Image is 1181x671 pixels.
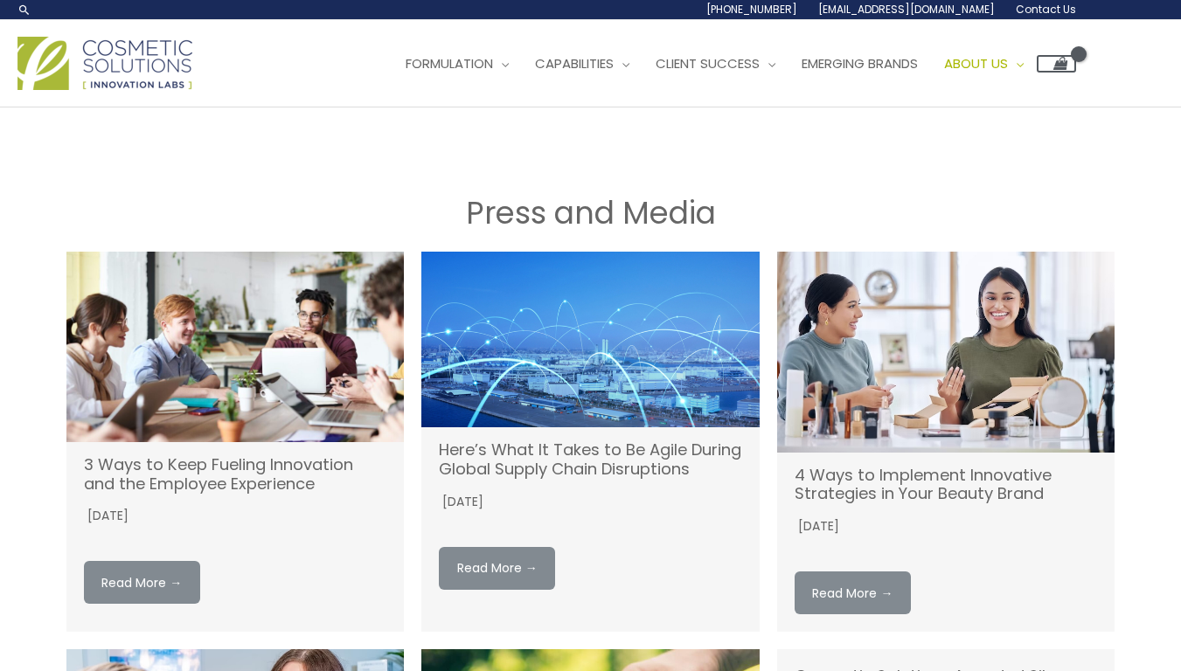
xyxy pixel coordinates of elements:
a: Emerging Brands [788,38,931,90]
a: Read More → (opens in a new tab) [439,547,555,590]
span: Emerging Brands [802,54,918,73]
time: [DATE] [439,492,483,512]
span: Contact Us [1016,2,1076,17]
a: Client Success [643,38,788,90]
a: View Shopping Cart, empty [1037,55,1076,73]
a: 4 Ways to Implement Innovative Strategies in Your Beauty Brand [795,464,1052,505]
img: Cosmetic Solutions Logo [17,37,192,90]
span: [EMAIL_ADDRESS][DOMAIN_NAME] [818,2,995,17]
nav: Site Navigation [379,38,1076,90]
a: Read More → (opens in a new tab) [84,561,200,604]
a: 3 Ways to Keep Fueling Innovation and the Employee Experience (opens in a new tab) [84,453,353,495]
span: About Us [944,54,1008,73]
a: Read More → [795,571,911,614]
time: [DATE] [795,516,839,536]
span: Formulation [406,54,493,73]
a: (opens in a new tab) [66,252,405,441]
span: [PHONE_NUMBER] [706,2,797,17]
span: Capabilities [535,54,614,73]
a: Capabilities [522,38,643,90]
a: Formulation [393,38,522,90]
a: Search icon link [17,3,31,17]
a: (opens in a new tab) [421,252,760,427]
a: About Us [931,38,1037,90]
a: Here’s What It Takes to Be Agile During Global Supply Chain Disruptions [439,439,741,480]
img: 3 Ways to Keep Fueling Innovation and the Employee Experience [66,252,405,441]
h1: Press and Media [66,191,1115,234]
time: [DATE] [84,506,129,526]
span: Client Success [656,54,760,73]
